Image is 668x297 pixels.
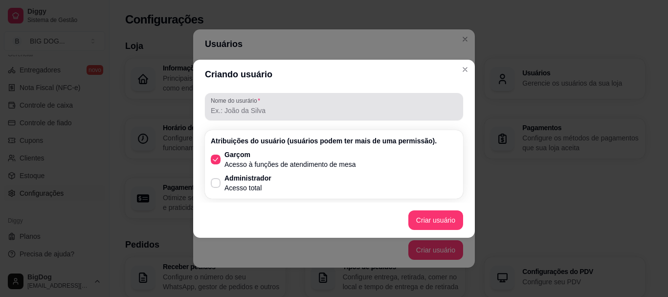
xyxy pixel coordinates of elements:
header: Criando usuário [193,60,475,89]
p: Acesso à funções de atendimento de mesa [224,160,356,169]
p: Atribuições do usuário (usuários podem ter mais de uma permissão). [211,136,457,146]
p: Administrador [224,173,271,183]
button: Criar usuário [408,210,463,230]
input: Nome do usurário [211,106,457,115]
p: Acesso total [224,183,271,193]
button: Close [457,62,473,77]
label: Nome do usurário [211,96,264,105]
p: Garçom [224,150,356,160]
